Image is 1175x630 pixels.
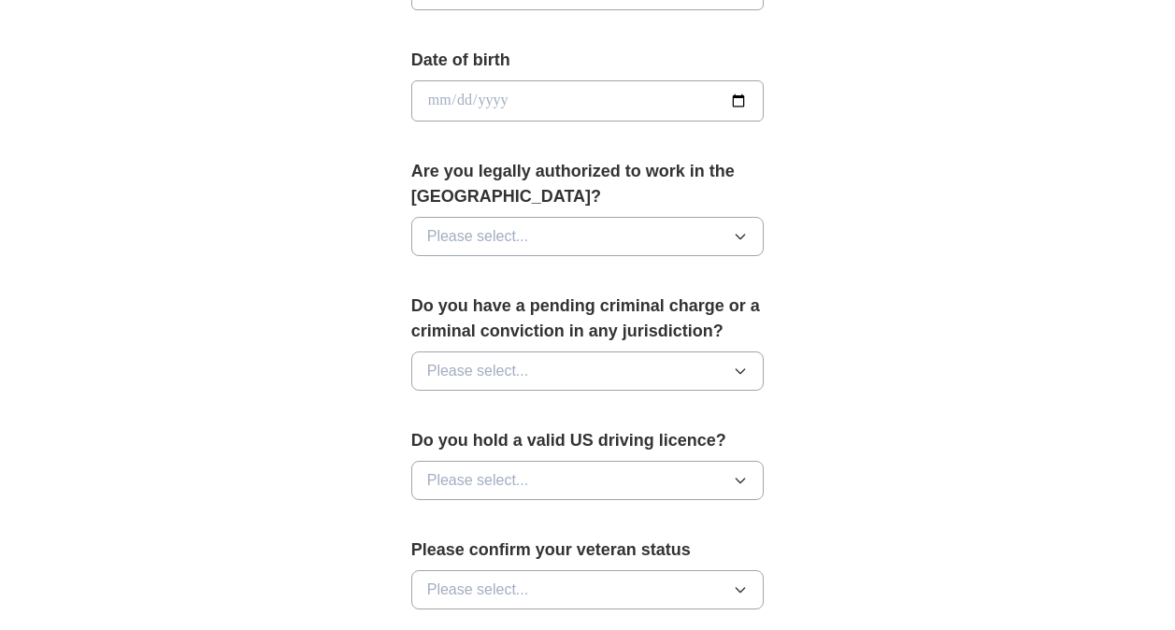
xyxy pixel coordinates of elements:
label: Please confirm your veteran status [411,537,765,563]
label: Are you legally authorized to work in the [GEOGRAPHIC_DATA]? [411,159,765,209]
button: Please select... [411,461,765,500]
button: Please select... [411,217,765,256]
label: Do you hold a valid US driving licence? [411,428,765,453]
label: Do you have a pending criminal charge or a criminal conviction in any jurisdiction? [411,294,765,344]
span: Please select... [427,360,529,382]
span: Please select... [427,469,529,492]
button: Please select... [411,570,765,609]
label: Date of birth [411,48,765,73]
button: Please select... [411,351,765,391]
span: Please select... [427,579,529,601]
span: Please select... [427,225,529,248]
